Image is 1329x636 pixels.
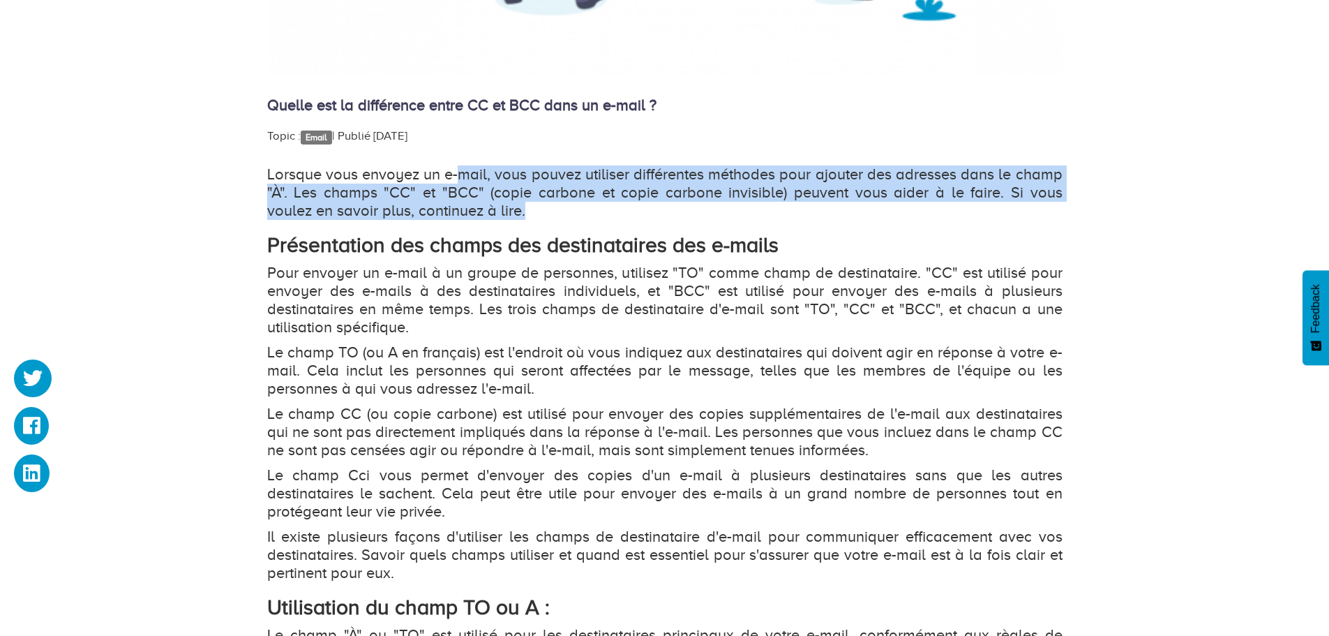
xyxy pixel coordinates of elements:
[267,528,1063,582] p: Il existe plusieurs façons d'utiliser les champs de destinataire d'e-mail pour communiquer effica...
[1309,284,1322,333] span: Feedback
[267,596,550,619] strong: Utilisation du champ TO ou A :
[267,97,1063,114] h4: Quelle est la différence entre CC et BCC dans un e-mail ?
[338,129,407,142] span: Publié [DATE]
[267,343,1063,398] p: Le champ TO (ou A en français) est l'endroit où vous indiquez aux destinataires qui doivent agir ...
[267,405,1063,459] p: Le champ CC (ou copie carbone) est utilisé pour envoyer des copies supplémentaires de l'e-mail au...
[267,264,1063,337] p: Pour envoyer un e-mail à un groupe de personnes, utilisez "TO" comme champ de destinataire. "CC" ...
[1302,270,1329,365] button: Feedback - Afficher l’enquête
[267,129,335,142] span: Topic : |
[267,466,1063,521] p: Le champ Cci vous permet d'envoyer des copies d'un e-mail à plusieurs destinataires sans que les ...
[1259,566,1312,619] iframe: Drift Widget Chat Controller
[301,131,332,145] a: Email
[267,233,779,257] strong: Présentation des champs des destinataires des e-mails
[267,165,1063,220] p: Lorsque vous envoyez un e-mail, vous pouvez utiliser différentes méthodes pour ajouter des adress...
